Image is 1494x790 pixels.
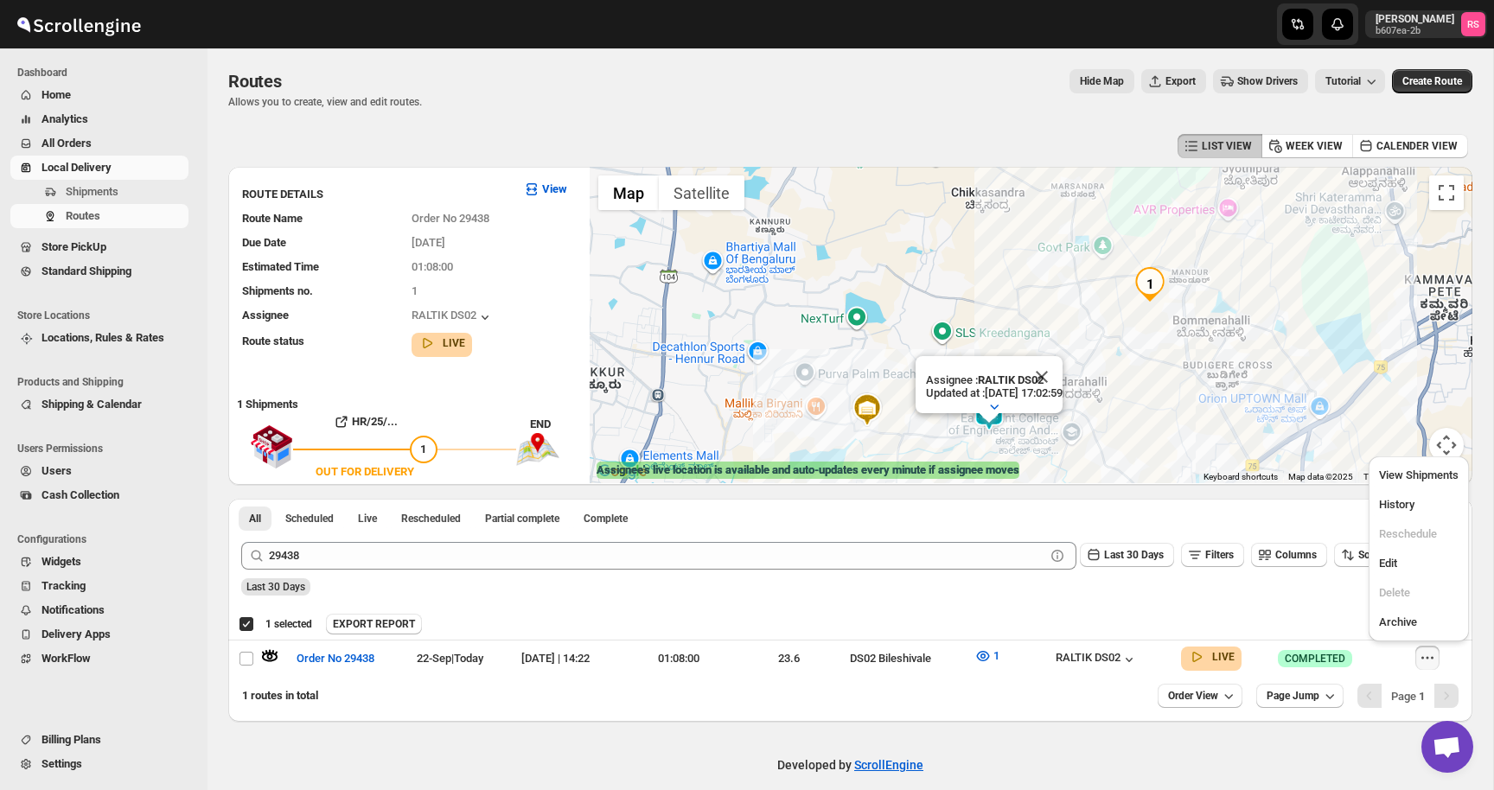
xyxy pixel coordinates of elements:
[1325,75,1361,88] span: Tutorial
[412,212,489,225] span: Order No 29438
[239,506,271,531] button: All routes
[41,488,119,501] span: Cash Collection
[1056,651,1138,668] button: RALTIK DS02
[1202,139,1252,153] span: LIST VIEW
[41,579,86,592] span: Tracking
[246,581,305,593] span: Last 30 Days
[1357,684,1459,708] nav: Pagination
[597,462,1019,479] label: Assignee's live location is available and auto-updates every minute if assignee moves
[17,309,195,322] span: Store Locations
[1379,586,1410,599] span: Delete
[316,463,414,481] div: OUT FOR DELIVERY
[1376,139,1458,153] span: CALENDER VIEW
[1421,721,1473,773] div: Open chat
[10,204,188,228] button: Routes
[412,236,445,249] span: [DATE]
[850,650,964,667] div: DS02 Bileshivale
[1188,648,1235,666] button: LIVE
[1251,543,1327,567] button: Columns
[412,260,453,273] span: 01:08:00
[854,758,923,772] a: ScrollEngine
[41,464,72,477] span: Users
[41,264,131,277] span: Standard Shipping
[417,652,483,665] span: 22-Sep | Today
[1358,549,1377,561] span: Sort
[250,413,293,481] img: shop.svg
[17,66,195,80] span: Dashboard
[10,550,188,574] button: Widgets
[41,112,88,125] span: Analytics
[41,88,71,101] span: Home
[10,83,188,107] button: Home
[1261,134,1353,158] button: WEEK VIEW
[242,236,286,249] span: Due Date
[1212,651,1235,663] b: LIVE
[242,212,303,225] span: Route Name
[333,617,415,631] span: EXPORT REPORT
[17,532,195,546] span: Configurations
[242,689,318,702] span: 1 routes in total
[41,733,101,746] span: Billing Plans
[1392,69,1472,93] button: Create Route
[1334,543,1388,567] button: Sort
[1376,12,1454,26] p: [PERSON_NAME]
[326,614,422,634] button: EXPORT REPORT
[1379,468,1459,481] span: View Shipments
[1237,74,1298,88] span: Show Drivers
[286,645,385,672] button: Order No 29438
[1379,557,1397,570] span: Edit
[1402,74,1462,88] span: Create Route
[629,650,729,667] div: 01:08:00
[516,433,559,466] img: trip_end.png
[412,309,494,326] button: RALTIK DS02
[297,650,374,667] span: Order No 29438
[1467,19,1479,30] text: RS
[1178,134,1262,158] button: LIST VIEW
[659,175,744,210] button: Show satellite imagery
[41,628,111,640] span: Delivery Apps
[1205,549,1234,561] span: Filters
[1069,69,1134,93] button: Map action label
[412,284,418,297] span: 1
[594,461,651,483] a: Open this area in Google Maps (opens a new window)
[41,137,92,150] span: All Orders
[10,752,188,776] button: Settings
[594,461,651,483] img: Google
[41,652,91,665] span: WorkFlow
[17,442,195,456] span: Users Permissions
[228,95,422,109] p: Allows you to create, view and edit routes.
[10,598,188,622] button: Notifications
[242,309,289,322] span: Assignee
[1365,10,1487,38] button: User menu
[242,284,313,297] span: Shipments no.
[1141,69,1206,93] button: Export
[10,483,188,507] button: Cash Collection
[10,326,188,350] button: Locations, Rules & Rates
[285,512,334,526] span: Scheduled
[41,398,142,411] span: Shipping & Calendar
[1376,26,1454,36] p: b607ea-2b
[1315,69,1385,93] button: Tutorial
[293,408,437,436] button: HR/25/...
[1288,472,1353,481] span: Map data ©2025
[978,373,1044,386] b: RALTIK DS02
[1256,684,1344,708] button: Page Jump
[41,603,105,616] span: Notifications
[10,728,188,752] button: Billing Plans
[1181,543,1244,567] button: Filters
[1285,652,1345,666] span: COMPLETED
[41,331,164,344] span: Locations, Rules & Rates
[1379,527,1437,540] span: Reschedule
[1104,549,1164,561] span: Last 30 Days
[584,512,628,526] span: Complete
[1133,267,1167,302] div: 1
[1429,175,1464,210] button: Toggle fullscreen view
[242,186,509,203] h3: ROUTE DETAILS
[420,443,426,456] span: 1
[1391,690,1425,703] span: Page
[269,542,1045,570] input: Press enter after typing | Search Eg. Order No 29438
[1267,689,1319,703] span: Page Jump
[1461,12,1485,36] span: Romil Seth
[10,107,188,131] button: Analytics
